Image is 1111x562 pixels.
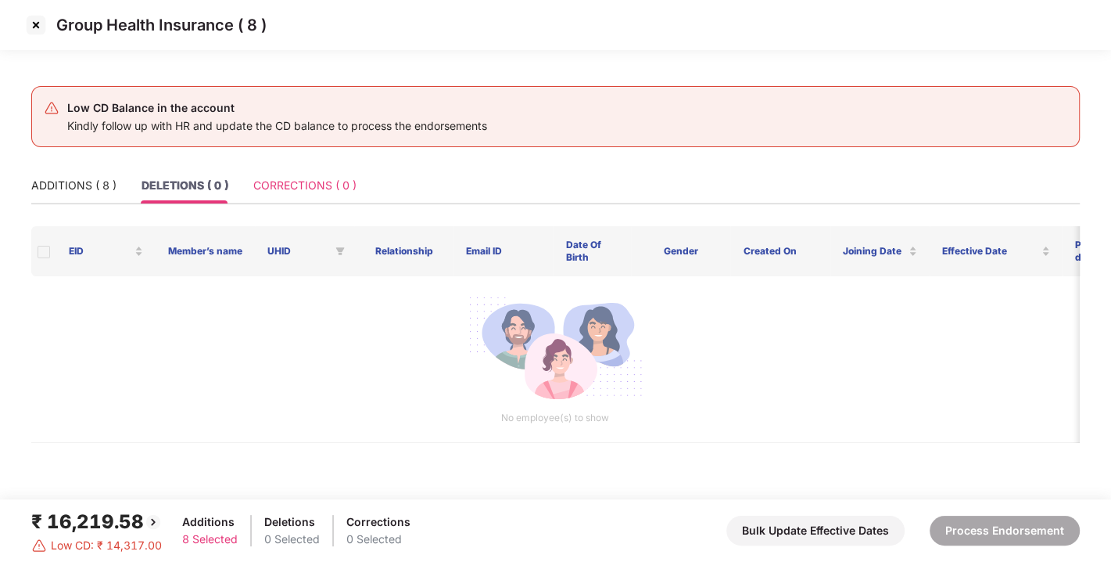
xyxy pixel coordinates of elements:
th: Gender [631,226,730,276]
img: svg+xml;base64,PHN2ZyBpZD0iRGFuZ2VyLTMyeDMyIiB4bWxucz0iaHR0cDovL3d3dy53My5vcmcvMjAwMC9zdmciIHdpZH... [31,538,47,553]
div: Corrections [346,513,410,531]
span: filter [332,242,348,261]
img: svg+xml;base64,PHN2ZyB4bWxucz0iaHR0cDovL3d3dy53My5vcmcvMjAwMC9zdmciIHdpZHRoPSIyNCIgaGVpZ2h0PSIyNC... [44,100,59,116]
th: EID [56,226,156,276]
span: Joining Date [843,245,905,258]
th: Date Of Birth [553,226,631,276]
div: Additions [182,513,238,531]
div: Deletions [264,513,320,531]
button: Process Endorsement [930,516,1080,546]
th: Created On [730,226,830,276]
img: svg+xml;base64,PHN2ZyB4bWxucz0iaHR0cDovL3d3dy53My5vcmcvMjAwMC9zdmciIGlkPSJNdWx0aXBsZV9lbXBsb3llZS... [468,289,643,411]
div: Low CD Balance in the account [67,99,487,117]
span: Effective Date [942,245,1038,258]
th: Email ID [453,226,553,276]
p: Group Health Insurance ( 8 ) [56,16,267,34]
div: ₹ 16,219.58 [31,507,163,537]
button: Bulk Update Effective Dates [726,516,905,546]
th: Joining Date [830,226,930,276]
div: DELETIONS ( 0 ) [142,177,228,194]
span: EID [69,245,131,258]
th: Relationship [354,226,453,276]
div: 0 Selected [346,531,410,548]
span: filter [335,247,345,256]
div: CORRECTIONS ( 0 ) [253,177,357,194]
img: svg+xml;base64,PHN2ZyBpZD0iQ3Jvc3MtMzJ4MzIiIHhtbG5zPSJodHRwOi8vd3d3LnczLm9yZy8yMDAwL3N2ZyIgd2lkdG... [23,13,48,38]
span: Low CD: ₹ 14,317.00 [51,537,162,554]
div: ADDITIONS ( 8 ) [31,177,116,194]
th: Effective Date [930,226,1063,276]
th: Member’s name [156,226,255,276]
span: UHID [267,245,329,258]
div: 8 Selected [182,531,238,548]
p: No employee(s) to show [44,411,1066,426]
div: 0 Selected [264,531,320,548]
img: svg+xml;base64,PHN2ZyBpZD0iQmFjay0yMHgyMCIgeG1sbnM9Imh0dHA6Ly93d3cudzMub3JnLzIwMDAvc3ZnIiB3aWR0aD... [144,513,163,531]
div: Kindly follow up with HR and update the CD balance to process the endorsements [67,117,487,135]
